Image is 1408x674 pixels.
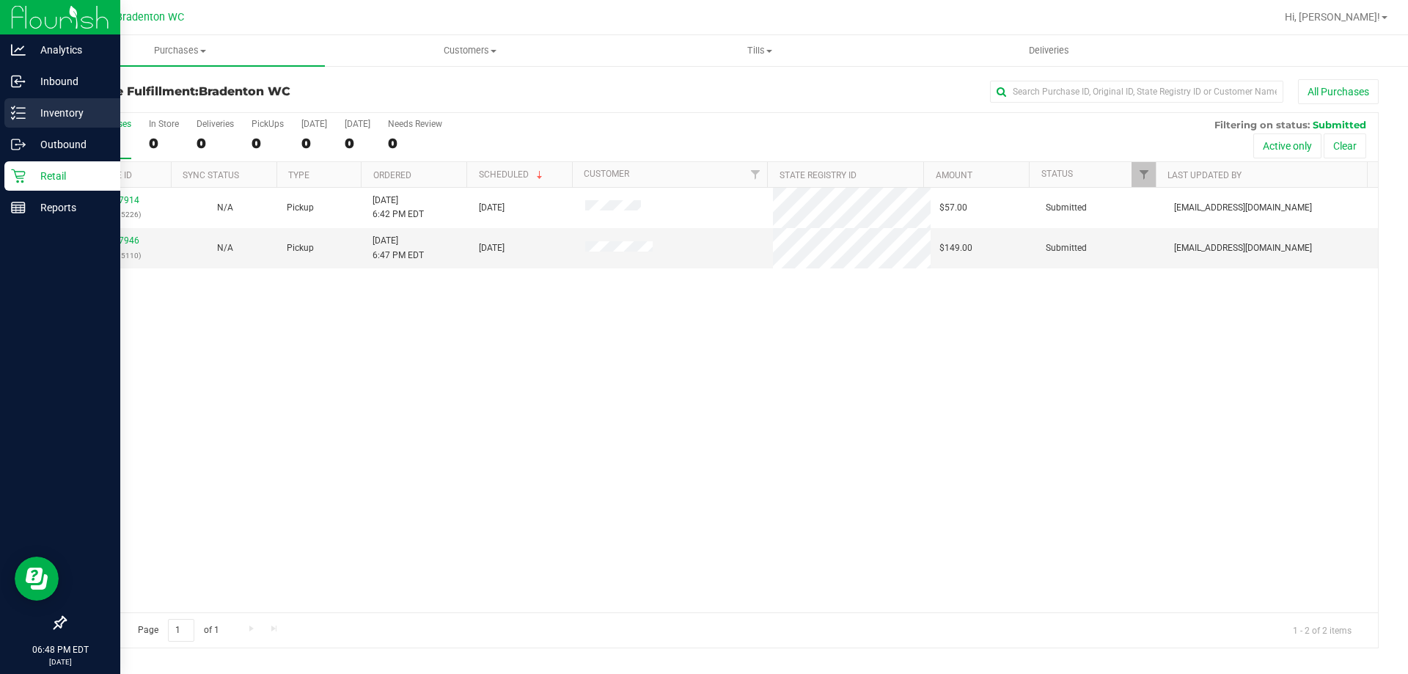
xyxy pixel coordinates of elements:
span: Customers [326,44,614,57]
span: Bradenton WC [116,11,184,23]
span: [DATE] 6:42 PM EDT [373,194,424,221]
a: Last Updated By [1167,170,1242,180]
a: 12017914 [98,195,139,205]
a: Deliveries [904,35,1194,66]
a: State Registry ID [780,170,857,180]
input: Search Purchase ID, Original ID, State Registry ID or Customer Name... [990,81,1283,103]
div: PickUps [252,119,284,129]
p: Outbound [26,136,114,153]
a: Amount [936,170,972,180]
a: Sync Status [183,170,239,180]
div: Deliveries [197,119,234,129]
div: 0 [345,135,370,152]
span: $57.00 [939,201,967,215]
button: Clear [1324,133,1366,158]
div: Needs Review [388,119,442,129]
span: Submitted [1313,119,1366,131]
span: Hi, [PERSON_NAME]! [1285,11,1380,23]
p: Analytics [26,41,114,59]
a: Customer [584,169,629,179]
div: [DATE] [345,119,370,129]
a: Purchases [35,35,325,66]
input: 1 [168,619,194,642]
p: Inventory [26,104,114,122]
div: [DATE] [301,119,327,129]
div: 0 [149,135,179,152]
span: Tills [615,44,903,57]
inline-svg: Analytics [11,43,26,57]
a: Scheduled [479,169,546,180]
span: Submitted [1046,201,1087,215]
span: [DATE] [479,241,505,255]
p: Retail [26,167,114,185]
inline-svg: Inbound [11,74,26,89]
p: 06:48 PM EDT [7,643,114,656]
span: 1 - 2 of 2 items [1281,619,1363,641]
a: Tills [615,35,904,66]
a: Filter [1132,162,1156,187]
a: Status [1041,169,1073,179]
span: Submitted [1046,241,1087,255]
div: 0 [197,135,234,152]
inline-svg: Inventory [11,106,26,120]
span: Bradenton WC [199,84,290,98]
span: Pickup [287,241,314,255]
a: Filter [743,162,767,187]
a: 12017946 [98,235,139,246]
h3: Purchase Fulfillment: [65,85,502,98]
button: N/A [217,201,233,215]
button: Active only [1253,133,1321,158]
button: N/A [217,241,233,255]
a: Ordered [373,170,411,180]
div: 0 [252,135,284,152]
div: In Store [149,119,179,129]
inline-svg: Reports [11,200,26,215]
span: Not Applicable [217,202,233,213]
p: Inbound [26,73,114,90]
span: Page of 1 [125,619,231,642]
span: [DATE] [479,201,505,215]
div: 0 [301,135,327,152]
span: [DATE] 6:47 PM EDT [373,234,424,262]
inline-svg: Outbound [11,137,26,152]
p: [DATE] [7,656,114,667]
span: Deliveries [1009,44,1089,57]
span: Purchases [35,44,325,57]
p: Reports [26,199,114,216]
a: Customers [325,35,615,66]
button: All Purchases [1298,79,1379,104]
iframe: Resource center [15,557,59,601]
span: Not Applicable [217,243,233,253]
span: Pickup [287,201,314,215]
a: Type [288,170,309,180]
div: 0 [388,135,442,152]
span: $149.00 [939,241,972,255]
span: [EMAIL_ADDRESS][DOMAIN_NAME] [1174,201,1312,215]
span: Filtering on status: [1214,119,1310,131]
span: [EMAIL_ADDRESS][DOMAIN_NAME] [1174,241,1312,255]
inline-svg: Retail [11,169,26,183]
